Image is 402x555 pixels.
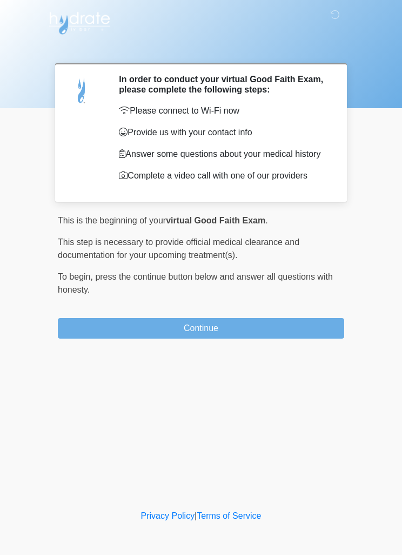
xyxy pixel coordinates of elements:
span: To begin, [58,272,95,281]
span: press the continue button below and answer all questions with honesty. [58,272,333,294]
a: Terms of Service [197,511,261,520]
p: Complete a video call with one of our providers [119,169,328,182]
p: Answer some questions about your medical history [119,148,328,161]
span: This step is necessary to provide official medical clearance and documentation for your upcoming ... [58,237,299,260]
strong: virtual Good Faith Exam [166,216,265,225]
span: This is the beginning of your [58,216,166,225]
span: . [265,216,267,225]
a: Privacy Policy [141,511,195,520]
img: Agent Avatar [66,74,98,107]
h2: In order to conduct your virtual Good Faith Exam, please complete the following steps: [119,74,328,95]
button: Continue [58,318,344,339]
p: Provide us with your contact info [119,126,328,139]
img: Hydrate IV Bar - Scottsdale Logo [47,8,112,35]
h1: ‎ ‎ ‎ [50,39,352,59]
a: | [195,511,197,520]
p: Please connect to Wi-Fi now [119,104,328,117]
